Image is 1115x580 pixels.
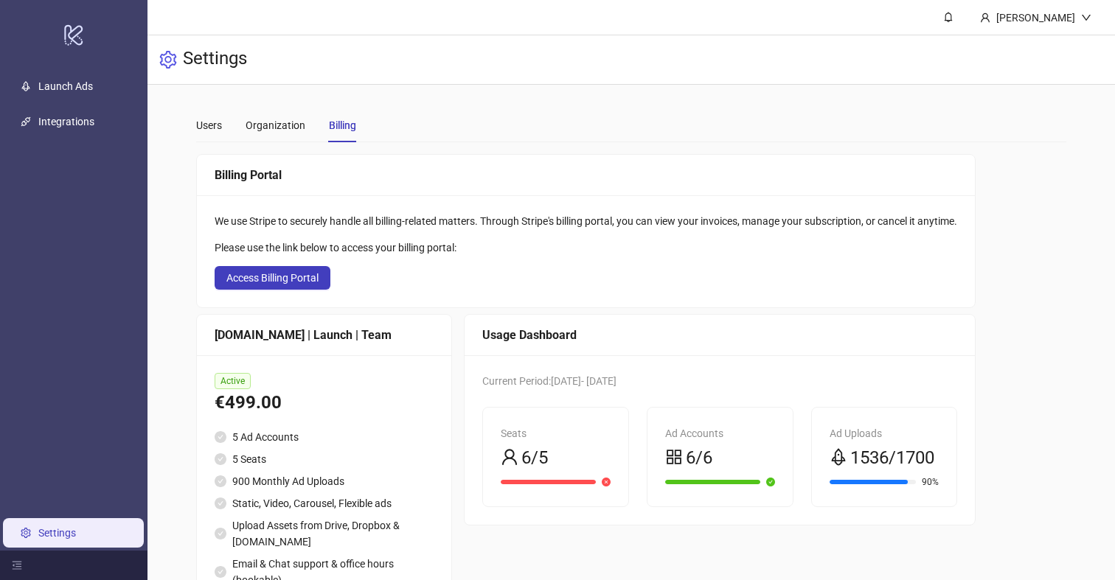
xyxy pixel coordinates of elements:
span: down [1081,13,1091,23]
div: [DOMAIN_NAME] | Launch | Team [215,326,434,344]
span: rocket [830,448,847,466]
a: Integrations [38,116,94,127]
span: 6/6 [686,444,712,472]
div: Ad Uploads [830,425,939,441]
span: Current Period: [DATE] - [DATE] [482,375,616,387]
div: Organization [246,117,305,133]
li: Upload Assets from Drive, Dropbox & [DOMAIN_NAME] [215,517,434,550]
div: Billing [329,117,356,133]
li: 5 Ad Accounts [215,429,434,445]
span: appstore [665,448,683,466]
span: menu-fold [12,560,22,570]
span: check-circle [215,431,226,443]
span: 6/5 [521,444,548,472]
span: user [501,448,518,466]
span: 90% [922,478,939,486]
div: Billing Portal [215,166,957,184]
li: 900 Monthly Ad Uploads [215,473,434,489]
span: check-circle [215,528,226,539]
span: user [980,13,990,23]
a: Settings [38,527,76,539]
button: Access Billing Portal [215,266,330,290]
div: Please use the link below to access your billing portal: [215,240,957,256]
span: check-circle [215,475,226,487]
span: check-circle [766,478,775,486]
span: close-circle [602,478,611,486]
span: setting [159,51,177,69]
div: Users [196,117,222,133]
span: check-circle [215,566,226,578]
div: Seats [501,425,611,441]
div: Ad Accounts [665,425,775,441]
span: bell [943,12,954,22]
div: [PERSON_NAME] [990,10,1081,26]
span: check-circle [215,453,226,465]
span: check-circle [215,497,226,509]
a: Launch Ads [38,80,93,92]
span: Active [215,373,251,389]
span: 1536/1700 [850,444,934,472]
h3: Settings [183,47,247,72]
li: Static, Video, Carousel, Flexible ads [215,495,434,511]
div: We use Stripe to securely handle all billing-related matters. Through Stripe's billing portal, yo... [215,213,957,229]
div: Usage Dashboard [482,326,957,344]
span: Access Billing Portal [226,272,319,284]
li: 5 Seats [215,451,434,467]
div: €499.00 [215,389,434,417]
